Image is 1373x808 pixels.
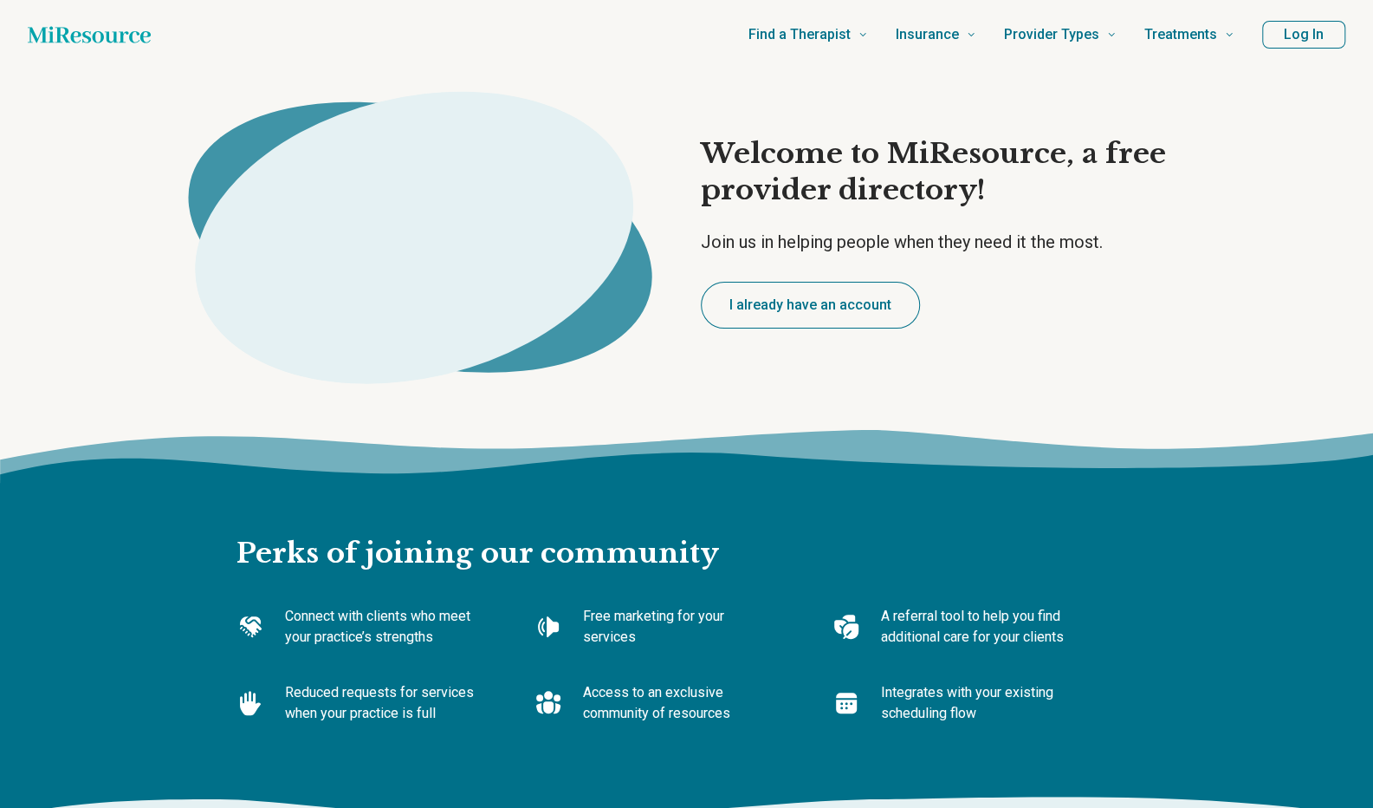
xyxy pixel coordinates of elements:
button: I already have an account [701,282,920,329]
a: Home page [28,17,151,52]
p: Free marketing for your services [583,606,777,648]
p: A referral tool to help you find additional care for your clients [881,606,1075,648]
p: Integrates with your existing scheduling flow [881,682,1075,724]
span: Treatments [1144,23,1217,47]
p: Join us in helping people when they need it the most. [701,230,1214,254]
h1: Welcome to MiResource, a free provider directory! [701,136,1214,208]
p: Connect with clients who meet your practice’s strengths [285,606,479,648]
p: Reduced requests for services when your practice is full [285,682,479,724]
span: Find a Therapist [748,23,851,47]
h2: Perks of joining our community [236,480,1137,572]
span: Provider Types [1004,23,1099,47]
span: Insurance [896,23,959,47]
p: Access to an exclusive community of resources [583,682,777,724]
button: Log In [1262,21,1345,49]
